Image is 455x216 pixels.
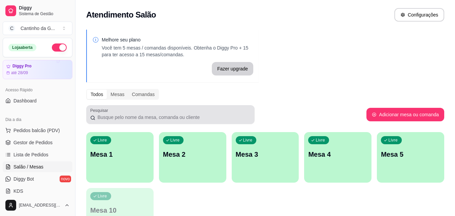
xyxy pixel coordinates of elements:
[3,186,72,196] a: KDS
[13,151,48,158] span: Lista de Pedidos
[3,95,72,106] a: Dashboard
[3,125,72,136] button: Pedidos balcão (PDV)
[13,127,60,134] span: Pedidos balcão (PDV)
[86,132,154,183] button: LivreMesa 1
[3,3,72,19] a: DiggySistema de Gestão
[388,137,398,143] p: Livre
[13,97,37,104] span: Dashboard
[95,114,251,121] input: Pesquisar
[98,137,107,143] p: Livre
[8,44,36,51] div: Loja aberta
[102,44,253,58] p: Você tem 5 mesas / comandas disponíveis. Obtenha o Diggy Pro + 15 para ter acesso a 15 mesas/coma...
[128,90,159,99] div: Comandas
[86,9,156,20] h2: Atendimento Salão
[316,137,325,143] p: Livre
[170,137,180,143] p: Livre
[3,22,72,35] button: Select a team
[12,64,32,69] article: Diggy Pro
[3,197,72,213] button: [EMAIL_ADDRESS][DOMAIN_NAME]
[3,85,72,95] div: Acesso Rápido
[90,150,150,159] p: Mesa 1
[381,150,440,159] p: Mesa 5
[212,62,253,75] button: Fazer upgrade
[366,108,444,121] button: Adicionar mesa ou comanda
[19,11,70,17] span: Sistema de Gestão
[87,90,107,99] div: Todos
[90,107,110,113] label: Pesquisar
[243,137,253,143] p: Livre
[98,193,107,199] p: Livre
[159,132,226,183] button: LivreMesa 2
[13,188,23,194] span: KDS
[13,176,34,182] span: Diggy Bot
[232,132,299,183] button: LivreMesa 3
[19,203,62,208] span: [EMAIL_ADDRESS][DOMAIN_NAME]
[3,60,72,79] a: Diggy Proaté 28/09
[3,161,72,172] a: Salão / Mesas
[163,150,222,159] p: Mesa 2
[3,137,72,148] a: Gestor de Pedidos
[3,114,72,125] div: Dia a dia
[52,43,67,52] button: Alterar Status
[107,90,128,99] div: Mesas
[21,25,55,32] div: Cantinho da G ...
[11,70,28,75] article: até 28/09
[13,163,43,170] span: Salão / Mesas
[102,36,253,43] p: Melhore seu plano
[3,149,72,160] a: Lista de Pedidos
[236,150,295,159] p: Mesa 3
[308,150,367,159] p: Mesa 4
[19,5,70,11] span: Diggy
[304,132,371,183] button: LivreMesa 4
[377,132,444,183] button: LivreMesa 5
[13,139,53,146] span: Gestor de Pedidos
[394,8,444,22] button: Configurações
[90,206,150,215] p: Mesa 10
[3,174,72,184] a: Diggy Botnovo
[8,25,15,32] span: C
